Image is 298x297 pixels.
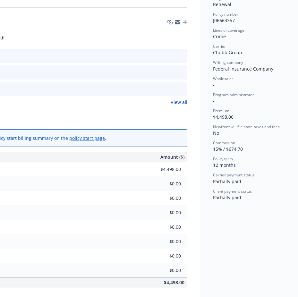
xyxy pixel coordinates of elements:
span: Newfront will file state taxes and fees [213,124,280,130]
button: preview file [179,34,184,41]
span: Policy number [213,12,238,17]
input: 0.00 [143,165,185,174]
span: Partially paid [213,194,241,200]
button: download file [169,69,174,76]
a: policy start page [69,135,105,141]
input: 0.00 [143,251,185,261]
span: - [213,82,215,88]
input: 0.00 [143,237,185,246]
span: Lines of coverage [213,28,244,33]
span: $4,498.00 [213,114,234,120]
button: download file [169,86,174,93]
span: Chubb Group [213,49,242,55]
button: preview file [179,86,185,93]
span: Carrier payment status [213,172,254,178]
span: $4,498.00 [164,279,184,285]
input: 0.00 [143,222,185,232]
input: 0.00 [143,208,185,217]
span: Client payment status [213,189,252,194]
span: 12 months [213,162,236,168]
button: download file [169,53,174,59]
input: 0.00 [143,179,185,189]
span: Renewal [213,1,231,7]
span: Amount ($) [160,154,184,160]
span: Federal Insurance Company [213,66,273,72]
input: 0.00 [143,193,185,203]
a: View all [171,99,187,106]
span: Policy term [213,156,233,162]
span: Commission [213,140,235,146]
span: No [213,130,219,136]
span: - [213,98,215,104]
span: Program administrator [213,92,254,98]
span: Premium [213,108,229,114]
div: Crime [213,33,285,40]
span: Partially paid [213,178,241,184]
button: preview file [179,69,185,76]
span: J06663357 [213,17,235,23]
button: preview file [179,53,185,59]
span: Writing company [213,60,243,65]
span: Carrier [213,44,226,49]
span: Wholesaler [213,76,233,81]
span: 15% / $674.70 [213,146,243,152]
input: 0.00 [143,266,185,275]
button: download file [168,34,174,41]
